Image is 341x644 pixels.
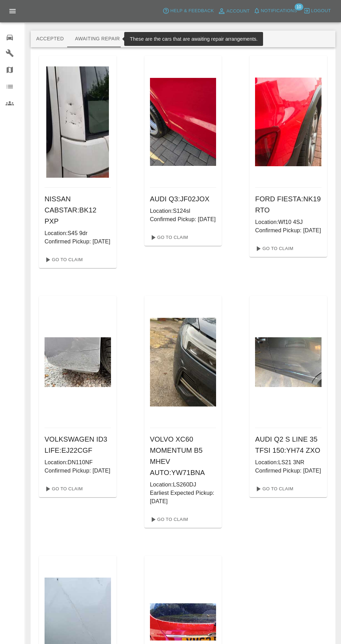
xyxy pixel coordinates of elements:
a: Account [216,6,252,17]
p: Confirmed Pickup: [DATE] [45,238,111,246]
a: Go To Claim [252,483,295,494]
span: Logout [311,7,331,15]
p: Location: DN110NF [45,458,111,467]
h6: AUDI Q2 S LINE 35 TFSI 150 : YH74 ZXO [255,434,322,456]
a: Go To Claim [252,243,295,254]
p: Location: S45 9dr [45,229,111,238]
button: Accepted [31,31,69,47]
p: Location: LS21 3NR [255,458,322,467]
span: Help & Feedback [170,7,214,15]
a: Go To Claim [147,232,190,243]
button: Notifications [252,6,299,16]
button: Repaired [162,31,199,47]
p: Confirmed Pickup: [DATE] [45,467,111,475]
button: Help & Feedback [161,6,215,16]
h6: VOLVO XC60 MOMENTUM B5 MHEV AUTO : YW71BNA [150,434,216,478]
h6: FORD FIESTA : NK19 RTO [255,193,322,216]
button: Open drawer [4,3,21,19]
span: Notifications [261,7,297,15]
p: Confirmed Pickup: [DATE] [255,226,322,235]
a: Go To Claim [42,483,85,494]
p: Location: LS260DJ [150,481,216,489]
span: Account [227,7,250,15]
button: Paid [199,31,230,47]
h6: VOLKSWAGEN ID3 LIFE : EJ22CGF [45,434,111,456]
button: Logout [302,6,333,16]
p: Earliest Expected Pickup: [DATE] [150,489,216,506]
button: In Repair [126,31,162,47]
h6: AUDI Q3 : JF02JOX [150,193,216,204]
h6: NISSAN CABSTAR : BK12 PXP [45,193,111,227]
a: Go To Claim [42,254,85,265]
p: Location: Wf10 4SJ [255,218,322,226]
span: 10 [294,3,303,10]
button: Awaiting Repair [69,31,125,47]
p: Confirmed Pickup: [DATE] [150,215,216,224]
p: Confirmed Pickup: [DATE] [255,467,322,475]
a: Go To Claim [147,514,190,525]
p: Location: S124sl [150,207,216,215]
